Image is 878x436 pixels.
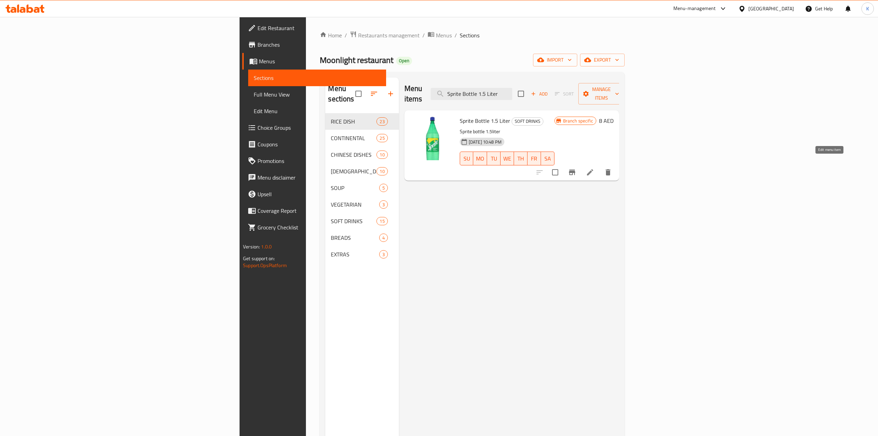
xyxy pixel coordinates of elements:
[379,250,388,258] div: items
[527,152,541,165] button: FR
[517,154,525,164] span: TH
[331,117,376,126] div: RICE DISH
[396,57,412,65] div: Open
[377,152,387,158] span: 10
[586,56,619,64] span: export
[600,164,616,181] button: delete
[248,70,386,86] a: Sections
[325,113,399,130] div: RICE DISH23
[514,152,527,165] button: TH
[259,57,381,65] span: Menus
[325,163,399,180] div: [DEMOGRAPHIC_DATA] SPECIALS10
[512,117,543,126] div: SOFT DRINKS
[377,168,387,175] span: 10
[379,184,388,192] div: items
[331,151,376,159] span: CHINESE DISHES
[473,152,487,165] button: MO
[380,185,387,191] span: 5
[548,165,562,180] span: Select to update
[258,40,381,49] span: Branches
[242,119,386,136] a: Choice Groups
[455,31,457,39] li: /
[376,134,387,142] div: items
[377,118,387,125] span: 23
[325,229,399,246] div: BREADS4
[530,154,538,164] span: FR
[242,202,386,219] a: Coverage Report
[422,31,425,39] li: /
[487,152,501,165] button: TU
[866,5,869,12] span: K
[351,87,366,101] span: Select all sections
[331,250,379,258] span: EXTRAS
[331,234,379,242] span: BREADS
[512,117,543,125] span: SOFT DRINKS
[503,154,511,164] span: WE
[380,201,387,208] span: 3
[325,180,399,196] div: SOUP5
[242,36,386,53] a: Branches
[248,86,386,103] a: Full Menu View
[376,217,387,225] div: items
[460,116,510,126] span: Sprite Bottle 1.5 Liter
[331,167,376,175] div: INDIAN SPECIALS
[490,154,498,164] span: TU
[564,164,580,181] button: Branch-specific-item
[539,56,572,64] span: import
[258,157,381,165] span: Promotions
[541,152,554,165] button: SA
[254,74,381,82] span: Sections
[331,167,376,175] span: [DEMOGRAPHIC_DATA] SPECIALS
[258,140,381,148] span: Coupons
[460,127,554,136] p: Sprite bottle 1.5liter
[466,139,504,145] span: [DATE] 10:48 PM
[376,117,387,126] div: items
[382,85,399,102] button: Add section
[325,196,399,213] div: VEGETARIAN3
[376,151,387,159] div: items
[379,200,388,209] div: items
[578,83,625,105] button: Manage items
[331,184,379,192] div: SOUP
[325,246,399,263] div: EXTRAS3
[258,207,381,215] span: Coverage Report
[258,124,381,132] span: Choice Groups
[258,173,381,182] span: Menu disclaimer
[331,217,376,225] span: SOFT DRINKS
[261,242,272,251] span: 1.0.0
[376,167,387,175] div: items
[396,58,412,64] span: Open
[358,31,420,39] span: Restaurants management
[331,200,379,209] span: VEGETARIAN
[544,154,552,164] span: SA
[320,31,625,40] nav: breadcrumb
[325,110,399,265] nav: Menu sections
[380,235,387,241] span: 4
[248,103,386,119] a: Edit Menu
[476,154,484,164] span: MO
[533,54,577,66] button: import
[377,218,387,225] span: 15
[460,31,479,39] span: Sections
[428,31,452,40] a: Menus
[254,107,381,115] span: Edit Menu
[410,116,454,160] img: Sprite Bottle 1.5 Liter
[404,83,422,104] h2: Menu items
[254,90,381,99] span: Full Menu View
[514,87,528,101] span: Select section
[501,152,514,165] button: WE
[377,135,387,142] span: 25
[331,134,376,142] span: CONTINENTAL
[530,90,549,98] span: Add
[325,146,399,163] div: CHINESE DISHES10
[366,85,382,102] span: Sort sections
[258,190,381,198] span: Upsell
[242,186,386,202] a: Upsell
[528,89,550,99] span: Add item
[258,24,381,32] span: Edit Restaurant
[550,89,578,99] span: Select section first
